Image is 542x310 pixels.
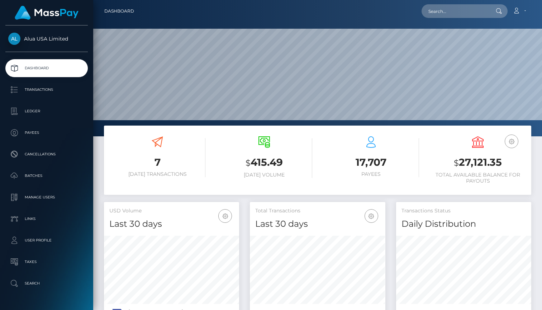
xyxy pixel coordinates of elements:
[5,124,88,142] a: Payees
[8,235,85,246] p: User Profile
[5,210,88,228] a: Links
[8,127,85,138] p: Payees
[104,4,134,19] a: Dashboard
[5,274,88,292] a: Search
[109,207,234,215] h5: USD Volume
[8,257,85,267] p: Taxes
[454,158,459,168] small: $
[5,59,88,77] a: Dashboard
[15,6,79,20] img: MassPay Logo
[401,218,526,230] h4: Daily Distribution
[255,207,380,215] h5: Total Transactions
[8,192,85,203] p: Manage Users
[5,81,88,99] a: Transactions
[5,188,88,206] a: Manage Users
[323,155,419,169] h3: 17,707
[8,213,85,224] p: Links
[5,167,88,185] a: Batches
[8,63,85,74] p: Dashboard
[8,170,85,181] p: Batches
[109,171,205,177] h6: [DATE] Transactions
[323,171,419,177] h6: Payees
[430,155,526,170] h3: 27,121.35
[5,253,88,271] a: Taxes
[216,155,312,170] h3: 415.49
[8,84,85,95] p: Transactions
[246,158,251,168] small: $
[5,145,88,163] a: Cancellations
[109,155,205,169] h3: 7
[8,149,85,160] p: Cancellations
[422,4,489,18] input: Search...
[255,218,380,230] h4: Last 30 days
[5,102,88,120] a: Ledger
[5,36,88,42] span: Alua USA Limited
[8,278,85,289] p: Search
[401,207,526,215] h5: Transactions Status
[216,172,312,178] h6: [DATE] Volume
[430,172,526,184] h6: Total Available Balance for Payouts
[8,106,85,117] p: Ledger
[109,218,234,230] h4: Last 30 days
[5,231,88,249] a: User Profile
[8,33,20,45] img: Alua USA Limited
